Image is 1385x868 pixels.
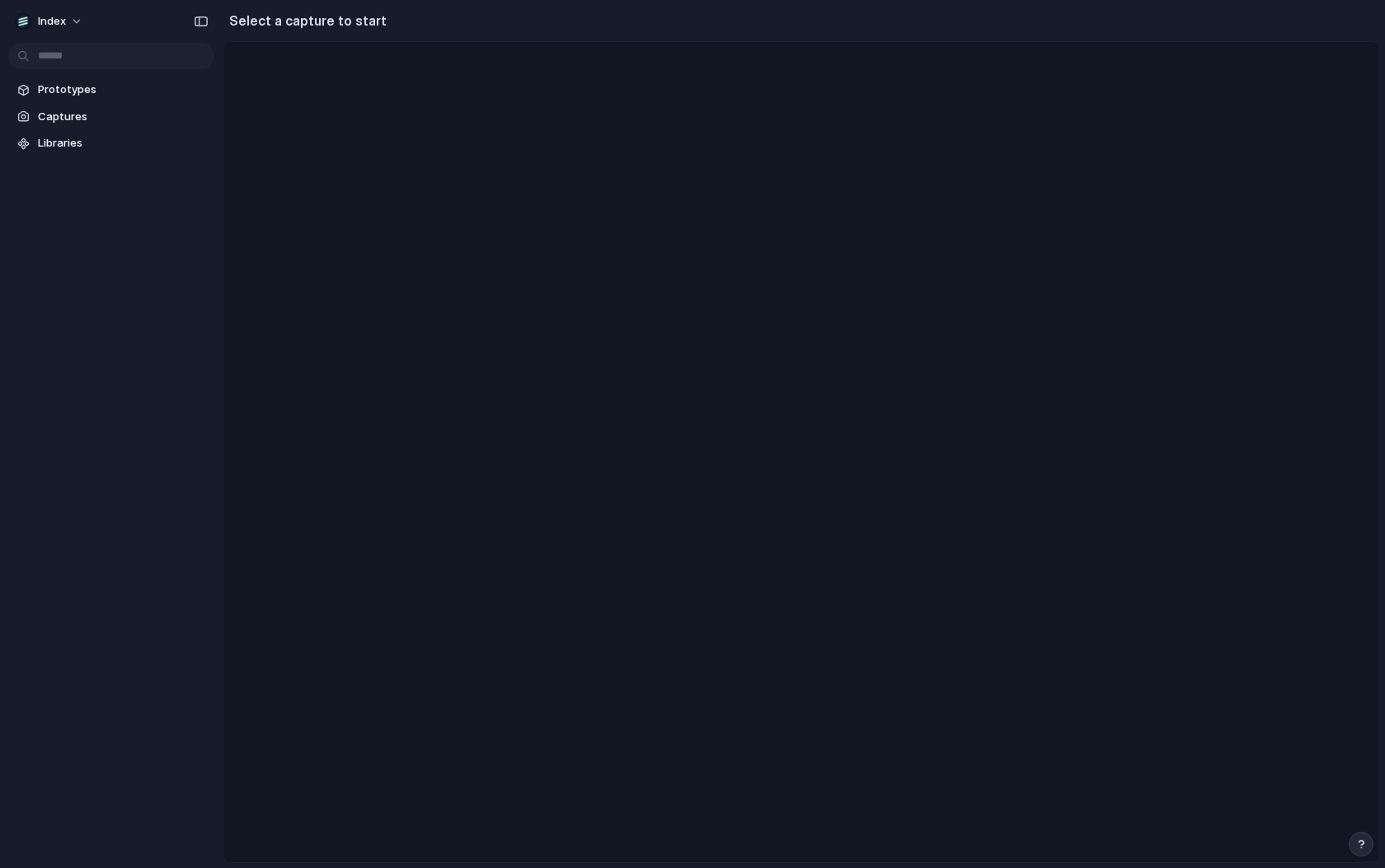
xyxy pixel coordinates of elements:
a: Captures [8,105,214,129]
span: Captures [38,109,208,125]
button: Index [8,8,92,35]
span: Libraries [38,135,208,152]
a: Libraries [8,131,214,156]
h2: Select a capture to start [223,11,387,30]
a: Prototypes [8,77,214,102]
span: Index [38,13,66,30]
span: Prototypes [38,82,208,98]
